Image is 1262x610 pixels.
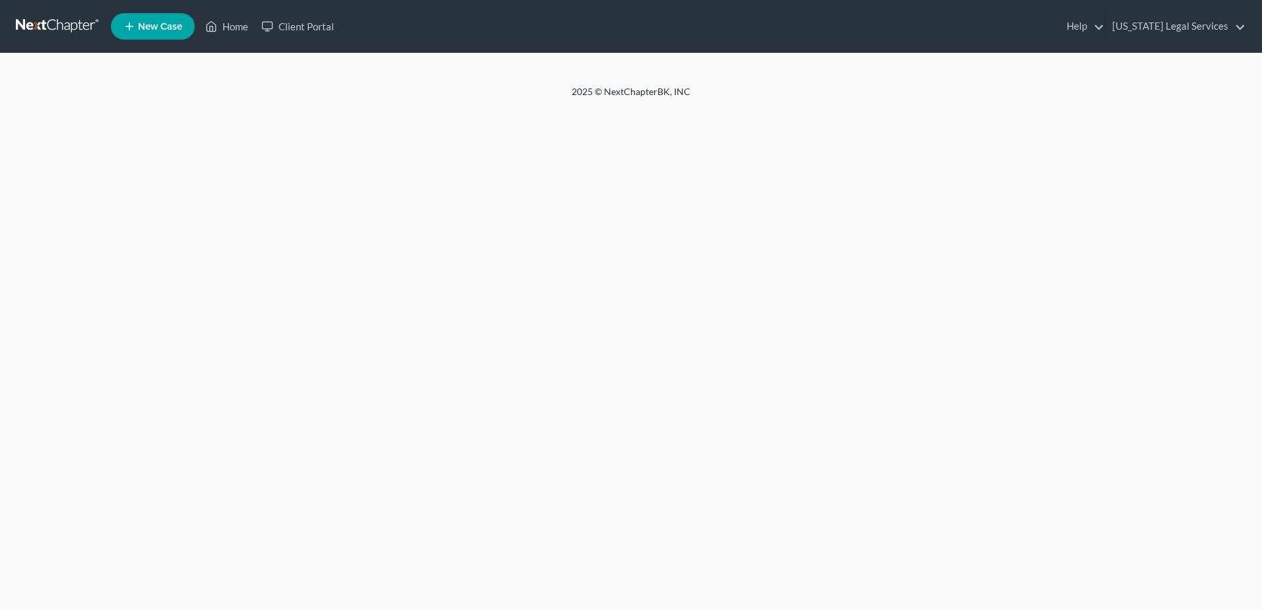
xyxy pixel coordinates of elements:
[199,15,255,38] a: Home
[255,85,1007,109] div: 2025 © NextChapterBK, INC
[255,15,341,38] a: Client Portal
[111,13,195,40] new-legal-case-button: New Case
[1060,15,1104,38] a: Help
[1106,15,1245,38] a: [US_STATE] Legal Services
